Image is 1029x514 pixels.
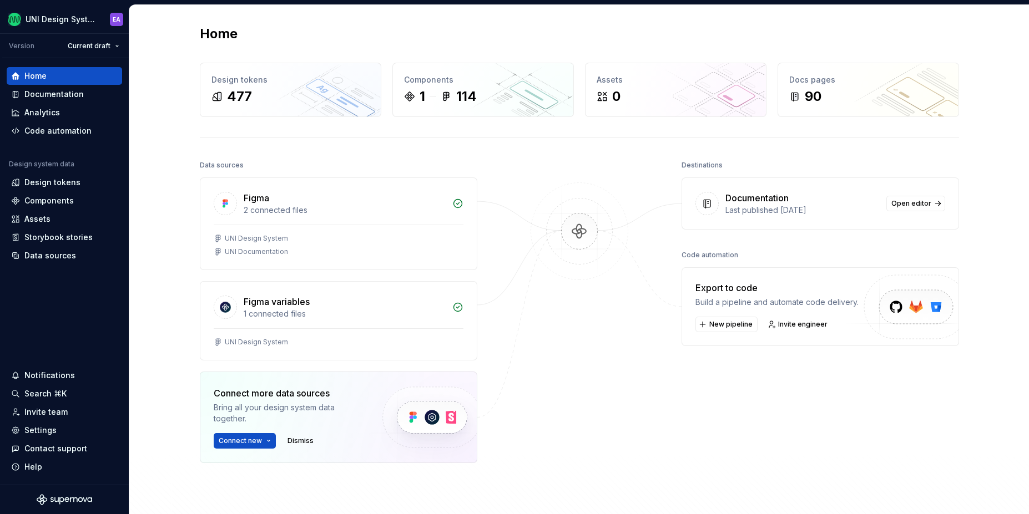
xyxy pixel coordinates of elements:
a: Components [7,192,122,210]
a: Settings [7,421,122,439]
div: Bring all your design system data together. [214,402,364,424]
div: Help [24,461,42,472]
span: Dismiss [287,436,314,445]
span: Open editor [891,199,931,208]
div: UNI Design System [225,234,288,243]
div: Notifications [24,370,75,381]
button: UNI Design SystemEA [2,7,127,31]
div: 477 [227,88,252,105]
div: Storybook stories [24,232,93,243]
svg: Supernova Logo [37,494,92,505]
img: ed2d80fa-d191-4600-873e-e5d010efb887.png [8,13,21,26]
a: Figma2 connected filesUNI Design SystemUNI Documentation [200,177,477,270]
div: Assets [597,74,755,85]
a: Home [7,67,122,85]
div: 0 [612,88,621,105]
button: Search ⌘K [7,385,122,403]
div: Export to code [695,281,859,294]
div: Assets [24,213,51,225]
div: Docs pages [789,74,947,85]
button: Current draft [63,38,124,54]
h2: Home [200,25,238,43]
div: Last published [DATE] [725,205,880,216]
div: 2 connected files [244,205,446,216]
a: Invite engineer [764,317,833,332]
div: EA [113,15,120,24]
div: Code automation [24,125,92,136]
button: Help [7,458,122,476]
div: 114 [456,88,477,105]
a: Code automation [7,122,122,140]
div: Design system data [9,160,74,169]
div: 1 [420,88,425,105]
div: 90 [805,88,821,105]
a: Documentation [7,85,122,103]
div: Code automation [682,247,738,263]
div: Components [24,195,74,206]
span: Connect new [219,436,262,445]
div: Design tokens [24,177,80,188]
div: Data sources [200,157,244,173]
div: Version [9,42,34,50]
div: Design tokens [211,74,370,85]
div: Contact support [24,443,87,454]
div: UNI Design System [26,14,97,25]
div: Home [24,70,47,82]
a: Design tokens [7,174,122,191]
div: Figma variables [244,295,310,308]
button: New pipeline [695,317,758,332]
span: Current draft [68,42,110,50]
div: Invite team [24,406,68,418]
a: Storybook stories [7,228,122,246]
span: Invite engineer [778,320,828,329]
button: Contact support [7,440,122,457]
div: Data sources [24,250,76,261]
div: Search ⌘K [24,388,67,399]
div: Documentation [24,89,84,100]
div: Connect more data sources [214,386,364,400]
a: Invite team [7,403,122,421]
a: Design tokens477 [200,63,381,117]
div: UNI Design System [225,338,288,347]
button: Dismiss [283,433,319,449]
button: Connect new [214,433,276,449]
a: Data sources [7,247,122,264]
div: Figma [244,191,269,205]
div: Documentation [725,191,789,205]
a: Assets0 [585,63,766,117]
div: 1 connected files [244,308,446,319]
div: Destinations [682,157,723,173]
div: Components [404,74,562,85]
a: Assets [7,210,122,228]
a: Figma variables1 connected filesUNI Design System [200,281,477,360]
div: Build a pipeline and automate code delivery. [695,297,859,308]
a: Analytics [7,104,122,121]
span: New pipeline [709,320,753,329]
div: UNI Documentation [225,247,288,256]
a: Components1114 [392,63,574,117]
div: Settings [24,425,57,436]
div: Analytics [24,107,60,118]
a: Docs pages90 [778,63,959,117]
button: Notifications [7,367,122,384]
a: Open editor [886,196,945,211]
